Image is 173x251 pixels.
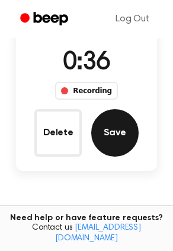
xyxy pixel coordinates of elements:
span: 0:36 [63,50,110,75]
span: Contact us [7,223,166,244]
a: Beep [12,8,79,31]
div: Recording [55,82,117,100]
button: Save Audio Record [91,109,139,157]
a: Log Out [104,5,161,33]
a: [EMAIL_ADDRESS][DOMAIN_NAME] [55,224,141,243]
button: Delete Audio Record [34,109,82,157]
